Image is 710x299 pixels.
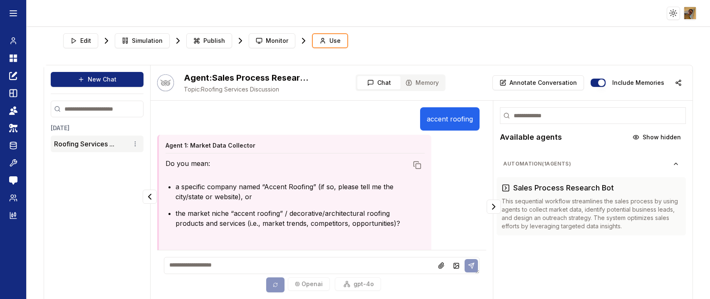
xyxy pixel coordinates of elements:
[492,75,584,90] button: Annotate Conversation
[591,79,606,87] button: Include memories in the messages below
[502,197,681,230] p: This sequential workflow streamlines the sales process by using agents to collect market data, id...
[184,72,309,84] h2: Sales Process Research Bot
[176,182,408,202] li: a specific company named “Accent Roofing” (if so, please tell me the city/state or website), or
[54,139,114,149] button: Roofing Services ...
[203,37,225,45] span: Publish
[329,37,341,45] span: Use
[503,161,673,167] span: automation ( 1 agents)
[643,133,681,141] span: Show hidden
[130,139,140,149] button: Conversation options
[249,33,295,48] button: Monitor
[266,37,288,45] span: Monitor
[143,190,157,204] button: Collapse panel
[115,33,170,48] button: Simulation
[497,157,686,171] button: automation(1agents)
[51,72,143,87] button: New Chat
[166,158,408,168] p: Do you mean:
[427,114,473,124] p: accent roofing
[176,208,408,228] li: the market niche “accent roofing” / decorative/architectural roofing products and services (i.e.,...
[80,37,91,45] span: Edit
[684,7,696,19] img: ACg8ocL-AA-IH69TDmxqebRqtuhIZVeiBSj8Y3qWulHXpMwmB02j8Yx_cw=s96-c
[513,182,614,194] h3: Sales Process Research Bot
[51,124,143,132] h3: [DATE]
[487,200,501,214] button: Collapse panel
[132,37,163,45] span: Simulation
[166,141,255,150] h4: Agent 1: Market Data Collector
[416,79,439,87] span: Memory
[186,33,232,48] button: Publish
[377,79,391,87] span: Chat
[628,131,686,144] button: Show hidden
[184,85,309,94] span: Roofing Services Discussion
[9,176,17,185] img: feedback
[63,33,98,48] button: Edit
[510,79,577,87] p: Annotate Conversation
[157,74,174,91] button: Talk with Hootie
[157,74,174,91] img: Bot
[500,131,562,143] h2: Available agents
[612,80,664,86] label: Include memories in the messages below
[312,33,348,48] button: Use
